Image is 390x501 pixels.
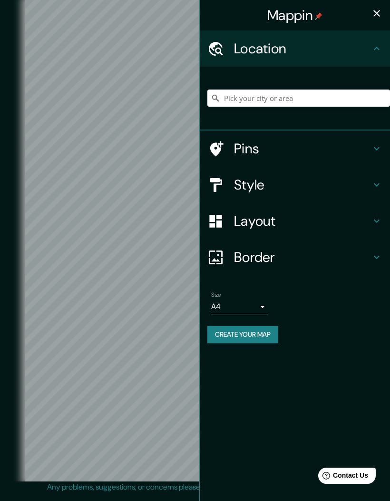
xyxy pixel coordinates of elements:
[200,167,390,203] div: Style
[211,299,268,314] div: A4
[211,291,221,299] label: Size
[234,249,371,266] h4: Border
[234,140,371,157] h4: Pins
[234,40,371,57] h4: Location
[305,464,380,491] iframe: Help widget launcher
[200,203,390,239] div: Layout
[267,7,322,24] h4: Mappin
[315,12,322,20] img: pin-icon.png
[207,326,278,343] button: Create your map
[47,481,340,493] p: Any problems, suggestions, or concerns please email .
[200,130,390,167] div: Pins
[200,30,390,67] div: Location
[234,176,371,193] h4: Style
[200,239,390,275] div: Border
[207,90,390,107] input: Pick your city or area
[234,212,371,230] h4: Layout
